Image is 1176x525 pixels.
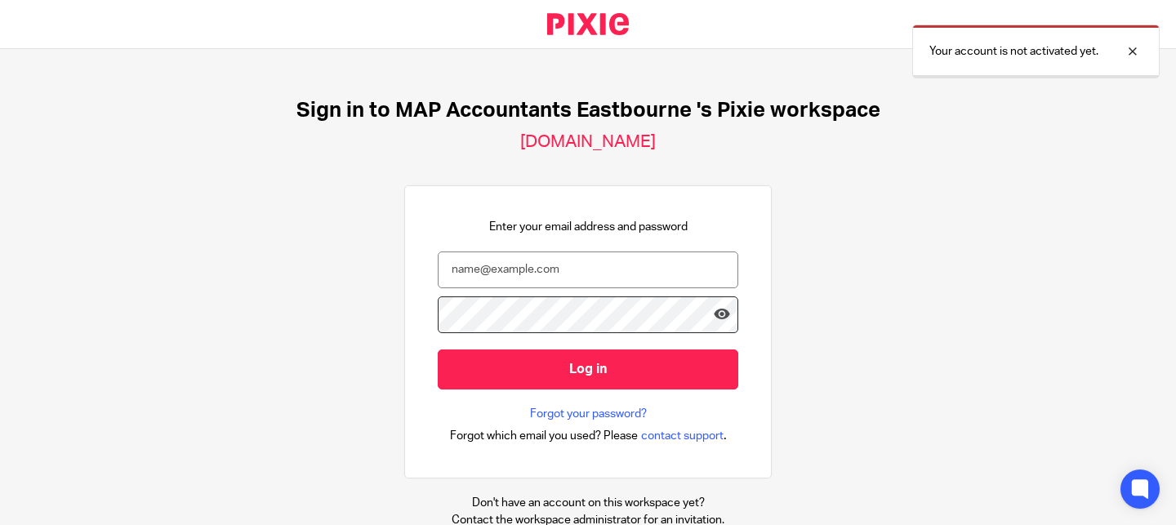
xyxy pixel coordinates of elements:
a: Forgot your password? [530,406,647,422]
p: Enter your email address and password [489,219,688,235]
input: name@example.com [438,251,738,288]
p: Don't have an account on this workspace yet? [452,495,724,511]
span: Forgot which email you used? Please [450,428,638,444]
p: Your account is not activated yet. [929,43,1098,60]
h2: [DOMAIN_NAME] [520,131,656,153]
input: Log in [438,349,738,389]
div: . [450,426,727,445]
h1: Sign in to MAP Accountants Eastbourne 's Pixie workspace [296,98,880,123]
span: contact support [641,428,724,444]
